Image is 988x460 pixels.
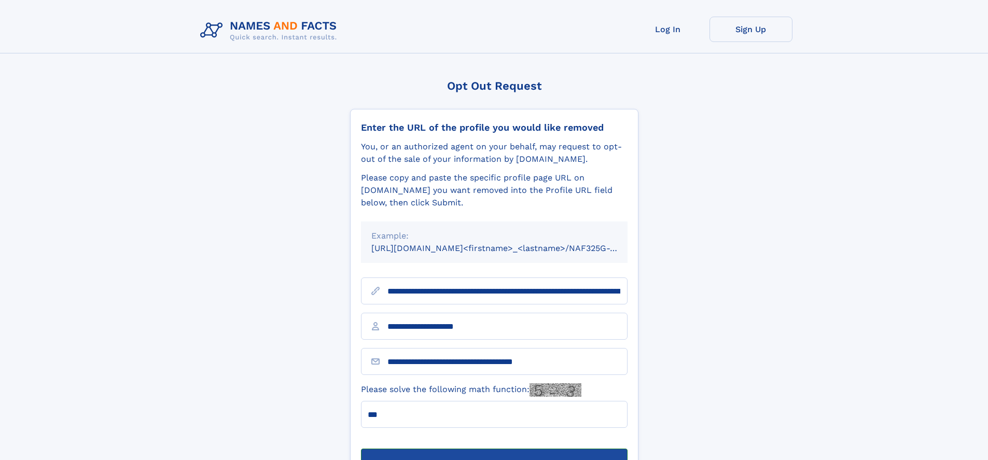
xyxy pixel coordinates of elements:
[350,79,638,92] div: Opt Out Request
[361,141,628,165] div: You, or an authorized agent on your behalf, may request to opt-out of the sale of your informatio...
[709,17,792,42] a: Sign Up
[361,122,628,133] div: Enter the URL of the profile you would like removed
[371,230,617,242] div: Example:
[627,17,709,42] a: Log In
[361,383,581,397] label: Please solve the following math function:
[196,17,345,45] img: Logo Names and Facts
[371,243,647,253] small: [URL][DOMAIN_NAME]<firstname>_<lastname>/NAF325G-xxxxxxxx
[361,172,628,209] div: Please copy and paste the specific profile page URL on [DOMAIN_NAME] you want removed into the Pr...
